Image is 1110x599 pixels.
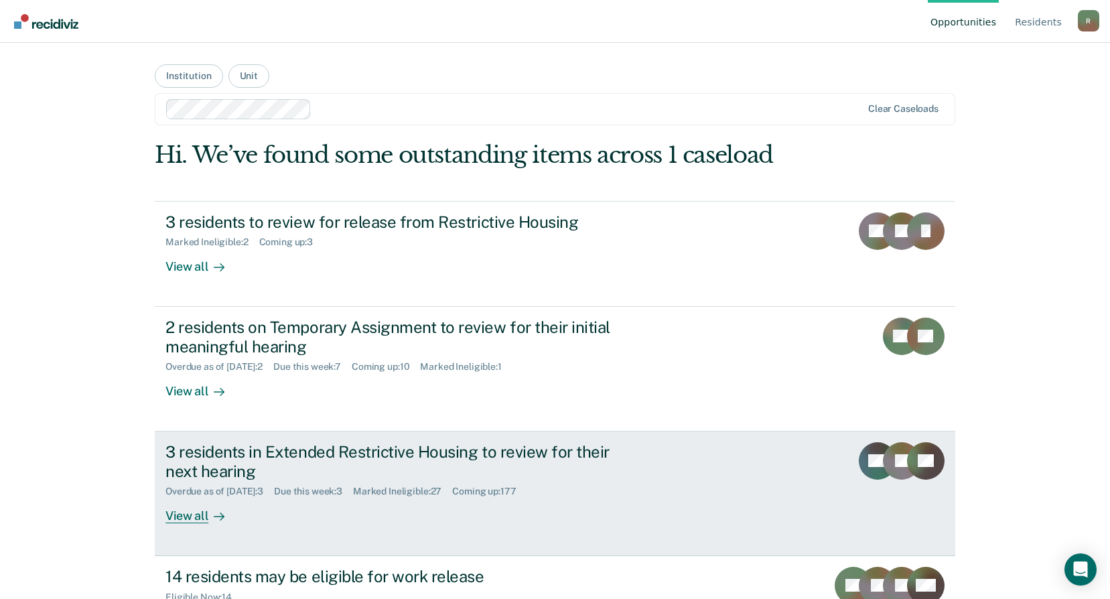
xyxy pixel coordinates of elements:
[165,486,274,497] div: Overdue as of [DATE] : 3
[259,237,324,248] div: Coming up : 3
[353,486,452,497] div: Marked Ineligible : 27
[868,103,939,115] div: Clear caseloads
[165,567,636,586] div: 14 residents may be eligible for work release
[155,141,795,169] div: Hi. We’ve found some outstanding items across 1 caseload
[273,361,352,373] div: Due this week : 7
[1064,553,1097,586] div: Open Intercom Messenger
[228,64,269,88] button: Unit
[274,486,353,497] div: Due this week : 3
[165,248,240,274] div: View all
[165,373,240,399] div: View all
[155,431,955,556] a: 3 residents in Extended Restrictive Housing to review for their next hearingOverdue as of [DATE]:...
[165,318,636,356] div: 2 residents on Temporary Assignment to review for their initial meaningful hearing
[452,486,527,497] div: Coming up : 177
[165,497,240,523] div: View all
[14,14,78,29] img: Recidiviz
[155,307,955,431] a: 2 residents on Temporary Assignment to review for their initial meaningful hearingOverdue as of [...
[165,361,273,373] div: Overdue as of [DATE] : 2
[165,237,259,248] div: Marked Ineligible : 2
[165,442,636,481] div: 3 residents in Extended Restrictive Housing to review for their next hearing
[155,201,955,307] a: 3 residents to review for release from Restrictive HousingMarked Ineligible:2Coming up:3View all
[1078,10,1099,31] div: R
[165,212,636,232] div: 3 residents to review for release from Restrictive Housing
[155,64,222,88] button: Institution
[352,361,420,373] div: Coming up : 10
[1078,10,1099,31] button: Profile dropdown button
[420,361,512,373] div: Marked Ineligible : 1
